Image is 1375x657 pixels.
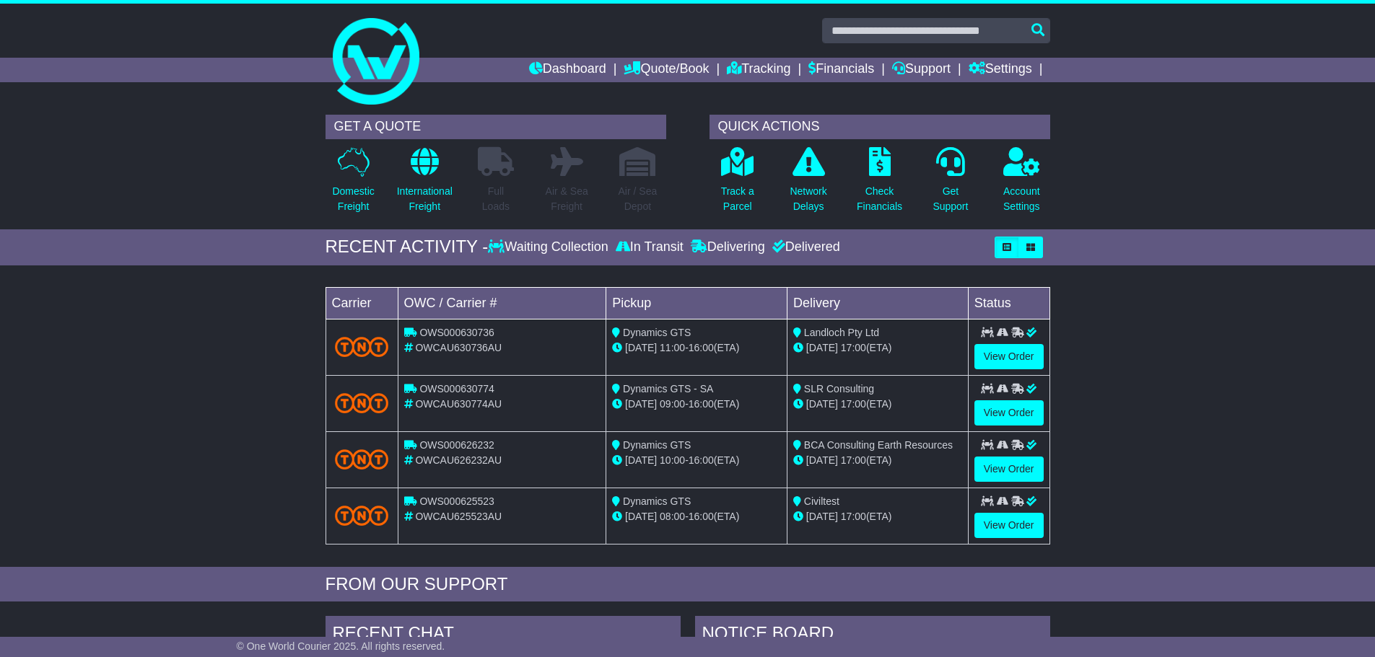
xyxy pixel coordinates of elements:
[419,495,494,507] span: OWS000625523
[606,287,787,319] td: Pickup
[808,58,874,82] a: Financials
[478,184,514,214] p: Full Loads
[974,344,1044,369] a: View Order
[419,439,494,451] span: OWS000626232
[619,184,658,214] p: Air / Sea Depot
[804,495,839,507] span: Civiltest
[415,342,502,353] span: OWCAU630736AU
[793,509,962,524] div: (ETA)
[841,398,866,410] span: 17:00
[660,398,685,410] span: 09:00
[660,342,685,353] span: 11:00
[689,454,714,466] span: 16:00
[804,383,874,394] span: SLR Consulting
[932,146,969,222] a: GetSupport
[841,342,866,353] span: 17:00
[806,511,838,522] span: [DATE]
[397,184,453,214] p: International Freight
[415,398,502,410] span: OWCAU630774AU
[623,383,713,394] span: Dynamics GTS - SA
[612,509,781,524] div: - (ETA)
[721,184,754,214] p: Track a Parcel
[933,184,968,214] p: Get Support
[623,495,691,507] span: Dynamics GTS
[660,511,685,522] span: 08:00
[804,439,953,451] span: BCA Consulting Earth Resources
[806,454,838,466] span: [DATE]
[625,342,657,353] span: [DATE]
[398,287,606,319] td: OWC / Carrier #
[720,146,755,222] a: Track aParcel
[612,453,781,468] div: - (ETA)
[727,58,790,82] a: Tracking
[787,287,968,319] td: Delivery
[974,400,1044,425] a: View Order
[335,337,389,356] img: TNT_Domestic.png
[625,511,657,522] span: [DATE]
[624,58,709,82] a: Quote/Book
[660,454,685,466] span: 10:00
[789,146,827,222] a: NetworkDelays
[623,439,691,451] span: Dynamics GTS
[331,146,375,222] a: DomesticFreight
[1003,184,1040,214] p: Account Settings
[968,287,1049,319] td: Status
[689,511,714,522] span: 16:00
[419,327,494,338] span: OWS000630736
[793,397,962,412] div: (ETA)
[415,454,502,466] span: OWCAU626232AU
[689,398,714,410] span: 16:00
[335,393,389,413] img: TNT_Domestic.png
[326,574,1050,595] div: FROM OUR SUPPORT
[625,398,657,410] span: [DATE]
[237,640,445,652] span: © One World Courier 2025. All rights reserved.
[974,513,1044,538] a: View Order
[806,398,838,410] span: [DATE]
[695,616,1050,655] div: NOTICE BOARD
[793,453,962,468] div: (ETA)
[969,58,1032,82] a: Settings
[335,449,389,469] img: TNT_Domestic.png
[790,184,826,214] p: Network Delays
[335,506,389,525] img: TNT_Domestic.png
[689,342,714,353] span: 16:00
[326,237,489,257] div: RECENT ACTIVITY -
[612,397,781,412] div: - (ETA)
[769,239,840,255] div: Delivered
[804,327,879,338] span: Landloch Pty Ltd
[793,340,962,356] div: (ETA)
[546,184,588,214] p: Air & Sea Freight
[419,383,494,394] span: OWS000630774
[326,115,666,139] div: GET A QUOTE
[326,287,398,319] td: Carrier
[612,239,687,255] div: In Transit
[892,58,951,82] a: Support
[857,184,902,214] p: Check Financials
[841,454,866,466] span: 17:00
[326,616,681,655] div: RECENT CHAT
[623,327,691,338] span: Dynamics GTS
[856,146,903,222] a: CheckFinancials
[841,511,866,522] span: 17:00
[974,457,1044,482] a: View Order
[332,184,374,214] p: Domestic Freight
[415,511,502,522] span: OWCAU625523AU
[1003,146,1041,222] a: AccountSettings
[687,239,769,255] div: Delivering
[710,115,1050,139] div: QUICK ACTIONS
[806,342,838,353] span: [DATE]
[529,58,606,82] a: Dashboard
[396,146,453,222] a: InternationalFreight
[612,340,781,356] div: - (ETA)
[625,454,657,466] span: [DATE]
[488,239,611,255] div: Waiting Collection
